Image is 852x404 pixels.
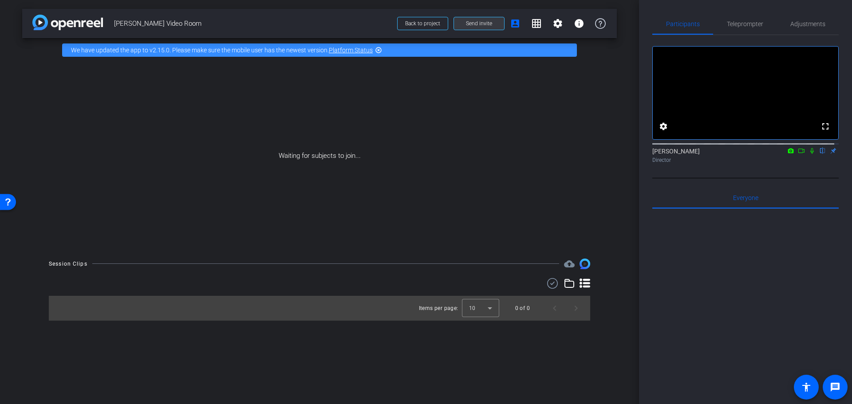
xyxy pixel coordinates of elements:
span: [PERSON_NAME] Video Room [114,15,392,32]
span: Everyone [733,195,758,201]
mat-icon: account_box [510,18,521,29]
span: Participants [666,21,700,27]
img: Session clips [580,259,590,269]
div: We have updated the app to v2.15.0. Please make sure the mobile user has the newest version. [62,43,577,57]
div: Session Clips [49,259,87,268]
mat-icon: cloud_upload [564,259,575,269]
span: Send invite [466,20,492,27]
span: Destinations for your clips [564,259,575,269]
div: 0 of 0 [515,304,530,313]
div: Waiting for subjects to join... [22,62,617,250]
mat-icon: message [830,382,840,392]
a: Platform Status [329,47,373,54]
mat-icon: accessibility [801,382,812,392]
mat-icon: fullscreen [820,121,831,132]
button: Previous page [544,298,565,319]
span: Back to project [405,20,440,27]
mat-icon: settings [658,121,669,132]
mat-icon: info [574,18,584,29]
mat-icon: settings [552,18,563,29]
span: Teleprompter [727,21,763,27]
div: [PERSON_NAME] [652,147,839,164]
button: Send invite [454,17,505,30]
button: Back to project [397,17,448,30]
mat-icon: highlight_off [375,47,382,54]
mat-icon: flip [817,146,828,154]
mat-icon: grid_on [531,18,542,29]
span: Adjustments [790,21,825,27]
div: Items per page: [419,304,458,313]
div: Director [652,156,839,164]
img: app-logo [32,15,103,30]
button: Next page [565,298,587,319]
